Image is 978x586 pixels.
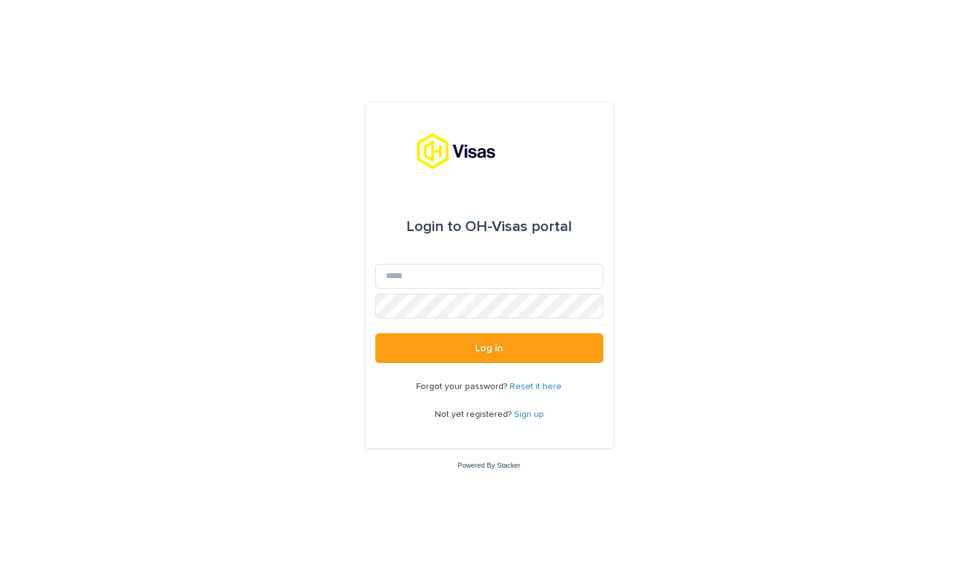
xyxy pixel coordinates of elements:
span: Not yet registered? [435,410,514,419]
a: Sign up [514,410,544,419]
div: OH-Visas portal [406,209,572,244]
span: Login to [406,219,461,234]
a: Powered By Stacker [458,461,520,469]
button: Log in [375,333,603,363]
span: Log in [475,343,503,353]
a: Reset it here [510,382,562,391]
span: Forgot your password? [416,382,510,391]
img: tx8HrbJQv2PFQx4TXEq5 [416,133,561,170]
